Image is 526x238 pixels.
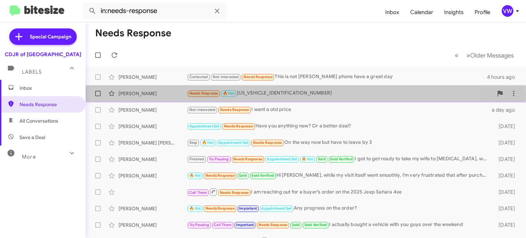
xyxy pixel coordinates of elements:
[251,173,274,178] span: Sold Verified
[202,140,214,145] span: 🔥 Hot
[292,223,300,227] span: Sold
[223,91,235,96] span: 🔥 Hot
[189,190,207,195] span: Call Them
[496,5,518,17] button: vw
[380,2,405,22] a: Inbox
[187,73,487,81] div: This is not [PERSON_NAME] phone have a great day
[469,2,496,22] a: Profile
[490,123,521,130] div: [DATE]
[83,3,227,19] input: Search
[490,156,521,163] div: [DATE]
[451,48,518,62] nav: Page navigation example
[439,2,469,22] a: Insights
[233,157,262,161] span: Needs Response
[330,157,353,161] span: Sold Verified
[187,122,490,130] div: Have you anything new? Or a better deal?
[187,172,490,179] div: Hi [PERSON_NAME], while my visit itself went smoothly, I’m very frustrated that after purchasing ...
[209,157,229,161] span: Try Pausing
[213,75,239,79] span: Not-Interested
[9,28,77,45] a: Special Campaign
[189,75,208,79] span: Contacted
[205,173,235,178] span: Needs Response
[302,157,313,161] span: 🔥 Hot
[189,157,204,161] span: Finished
[189,108,216,112] span: Not-Interested
[490,139,521,146] div: [DATE]
[187,139,490,147] div: On the way now but have to leave by 3
[189,206,201,211] span: 🔥 Hot
[502,5,513,17] div: vw
[451,48,463,62] button: Previous
[304,223,327,227] span: Sold Verified
[30,33,71,40] span: Special Campaign
[214,223,231,227] span: Call Them
[267,157,297,161] span: Appointment Set
[466,51,470,60] span: »
[118,107,187,113] div: [PERSON_NAME]
[187,204,490,212] div: Any progress on the order?
[318,157,326,161] span: Sold
[462,48,518,62] button: Next
[118,90,187,97] div: [PERSON_NAME]
[490,189,521,196] div: [DATE]
[118,172,187,179] div: [PERSON_NAME]
[243,75,273,79] span: Needs Response
[5,51,81,58] div: CDJR of [GEOGRAPHIC_DATA]
[118,205,187,212] div: [PERSON_NAME]
[20,101,78,108] span: Needs Response
[490,205,521,212] div: [DATE]
[118,222,187,228] div: [PERSON_NAME]
[239,206,257,211] span: Important
[253,140,282,145] span: Needs Response
[239,173,247,178] span: Sold
[236,223,254,227] span: Important
[189,124,220,128] span: Appointment Set
[187,155,490,163] div: I got to get ready to take my wife to [MEDICAL_DATA], will see you later!!!
[490,172,521,179] div: [DATE]
[490,222,521,228] div: [DATE]
[261,206,291,211] span: Appointment Set
[20,117,58,124] span: All Conversations
[187,106,490,114] div: I want a otd price
[22,69,42,75] span: Labels
[487,74,521,80] div: 4 hours ago
[118,139,187,146] div: [PERSON_NAME] [PERSON_NAME]
[95,28,171,39] h1: Needs Response
[118,74,187,80] div: [PERSON_NAME]
[455,51,459,60] span: «
[20,134,45,141] span: Save a Deal
[218,140,248,145] span: Appointment Set
[470,52,514,59] span: Older Messages
[189,223,209,227] span: Try Pausing
[22,154,36,160] span: More
[187,89,493,97] div: [US_VEHICLE_IDENTIFICATION_NUMBER]
[405,2,439,22] a: Calendar
[205,206,235,211] span: Needs Response
[490,107,521,113] div: a day ago
[118,156,187,163] div: [PERSON_NAME]
[220,108,249,112] span: Needs Response
[118,123,187,130] div: [PERSON_NAME]
[224,124,253,128] span: Needs Response
[187,221,490,229] div: I actually bought a vehicle with you guys over the weekend
[189,173,201,178] span: 🔥 Hot
[189,91,218,96] span: Needs Response
[189,140,198,145] span: Stop
[187,188,490,196] div: I am reaching out for a buyer’s order on the 2025 Jeep Sahara 4xe
[220,190,249,195] span: Needs Response
[259,223,288,227] span: Needs Response
[20,85,78,91] span: Inbox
